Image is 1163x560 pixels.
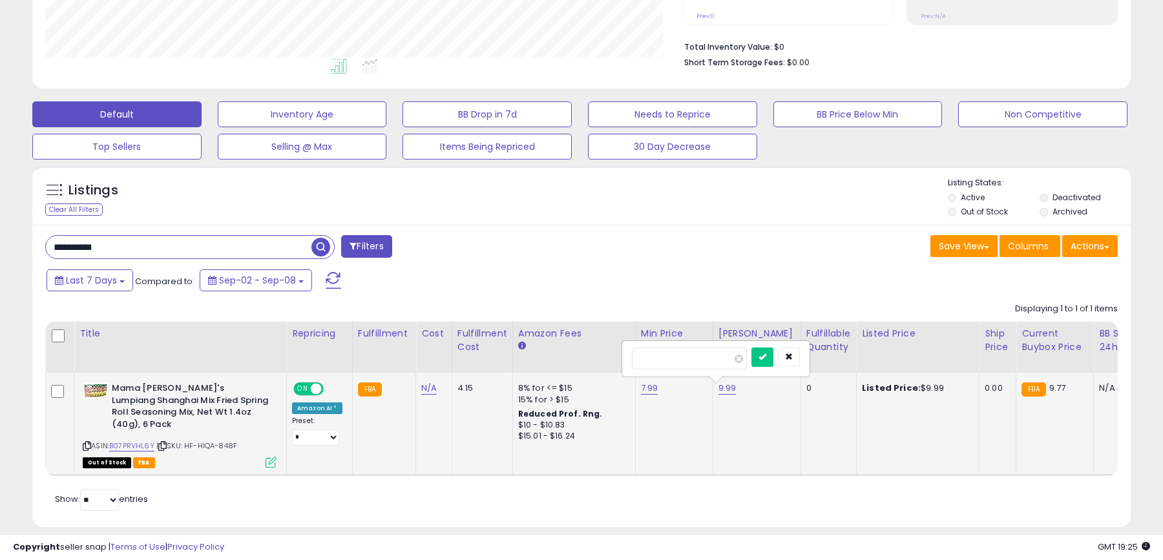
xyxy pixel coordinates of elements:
img: 51vaOlKaevL._SL40_.jpg [83,382,109,399]
button: Last 7 Days [47,269,133,291]
button: Actions [1062,235,1118,257]
a: 9.99 [718,382,737,395]
div: Repricing [292,327,347,340]
div: Amazon Fees [518,327,630,340]
b: Short Term Storage Fees: [684,57,785,68]
button: Selling @ Max [218,134,387,160]
div: Ship Price [985,327,1011,354]
span: ON [295,384,311,395]
label: Archived [1053,206,1087,217]
span: Columns [1008,240,1049,253]
div: Current Buybox Price [1022,327,1088,354]
div: Clear All Filters [45,203,103,216]
label: Out of Stock [961,206,1008,217]
div: 0 [806,382,846,394]
span: 9.77 [1049,382,1066,394]
span: Sep-02 - Sep-08 [219,274,296,287]
button: Save View [930,235,998,257]
small: Prev: 0 [697,12,715,20]
div: Title [79,327,281,340]
div: $10 - $10.83 [518,420,625,431]
small: Amazon Fees. [518,340,526,352]
div: Min Price [641,327,707,340]
p: Listing States: [948,177,1130,189]
strong: Copyright [13,541,60,553]
div: Listed Price [862,327,974,340]
span: 2025-09-17 19:25 GMT [1098,541,1150,553]
button: Top Sellers [32,134,202,160]
button: Needs to Reprice [588,101,757,127]
div: [PERSON_NAME] [718,327,795,340]
a: Terms of Use [110,541,165,553]
button: Columns [1000,235,1060,257]
div: $15.01 - $16.24 [518,431,625,442]
div: 0.00 [985,382,1006,394]
button: BB Drop in 7d [403,101,572,127]
b: Total Inventory Value: [684,41,772,52]
a: N/A [421,382,437,395]
b: Reduced Prof. Rng. [518,408,603,419]
small: FBA [1022,382,1045,397]
li: $0 [684,38,1108,54]
button: Non Competitive [958,101,1127,127]
div: 15% for > $15 [518,394,625,406]
div: Preset: [292,417,342,446]
button: Inventory Age [218,101,387,127]
span: | SKU: HF-HIQA-848F [156,441,237,451]
div: BB Share 24h. [1099,327,1146,354]
div: $9.99 [862,382,969,394]
button: Filters [341,235,392,258]
small: Prev: N/A [921,12,946,20]
button: BB Price Below Min [773,101,943,127]
span: Last 7 Days [66,274,117,287]
small: FBA [358,382,382,397]
div: Cost [421,327,446,340]
button: 30 Day Decrease [588,134,757,160]
span: FBA [133,457,155,468]
h5: Listings [68,181,118,200]
div: Amazon AI * [292,402,342,414]
div: ASIN: [83,382,277,466]
b: Mama [PERSON_NAME]'s Lumpiang Shanghai Mix Fried Spring Roll Seasoning Mix, Net Wt 1.4oz (40g), 6... [112,382,269,433]
span: Compared to: [135,275,194,287]
div: seller snap | | [13,541,224,554]
a: Privacy Policy [167,541,224,553]
button: Sep-02 - Sep-08 [200,269,312,291]
span: $0.00 [787,56,810,68]
span: All listings that are currently out of stock and unavailable for purchase on Amazon [83,457,131,468]
div: Fulfillable Quantity [806,327,851,354]
a: B07PRVHL6Y [109,441,154,451]
div: Fulfillment Cost [457,327,507,354]
b: Listed Price: [862,382,921,394]
button: Items Being Repriced [403,134,572,160]
div: Fulfillment [358,327,410,340]
button: Default [32,101,202,127]
div: 4.15 [457,382,503,394]
span: OFF [322,384,342,395]
span: Show: entries [55,493,148,505]
div: N/A [1099,382,1142,394]
div: Displaying 1 to 1 of 1 items [1015,303,1118,315]
a: 7.99 [641,382,658,395]
div: 8% for <= $15 [518,382,625,394]
label: Active [961,192,985,203]
label: Deactivated [1053,192,1101,203]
